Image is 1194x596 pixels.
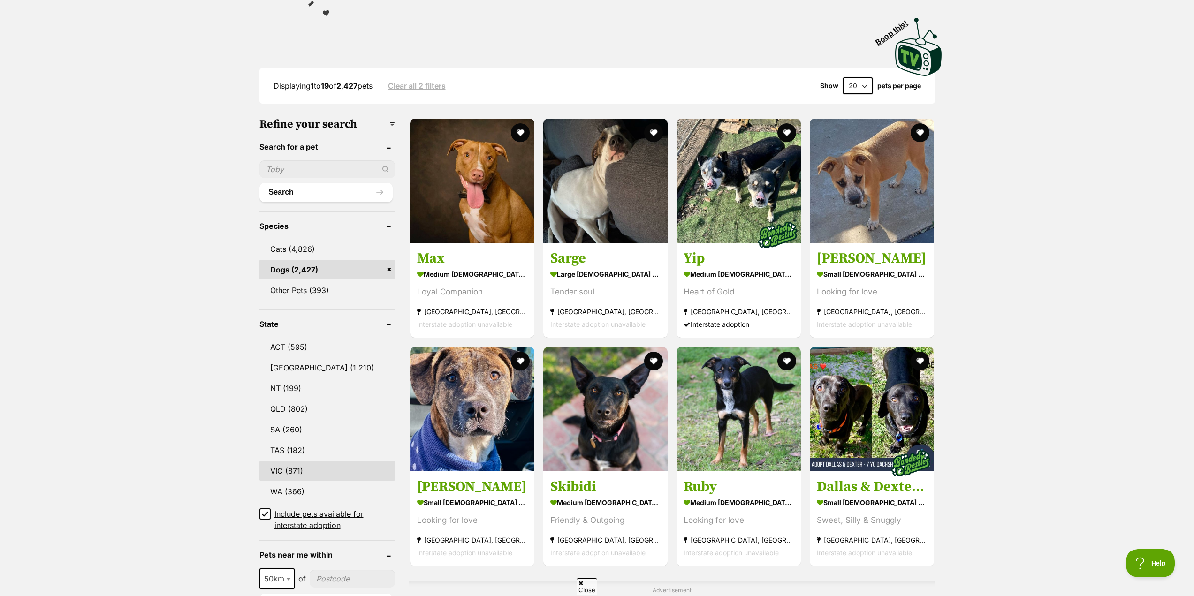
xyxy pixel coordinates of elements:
strong: [GEOGRAPHIC_DATA], [GEOGRAPHIC_DATA] [417,534,527,546]
a: Max medium [DEMOGRAPHIC_DATA] Dog Loyal Companion [GEOGRAPHIC_DATA], [GEOGRAPHIC_DATA] Interstate... [410,243,534,338]
div: Sweet, Silly & Snuggly [817,514,927,527]
strong: [GEOGRAPHIC_DATA], [GEOGRAPHIC_DATA] [417,306,527,318]
span: Displaying to of pets [274,81,373,91]
div: Looking for love [684,514,794,527]
span: Boop this! [874,13,917,46]
header: State [259,320,395,328]
img: Dallas & Dexter - 7 Year Old Dachshund X - Dachshund x American Staffordshire Terrier Dog [810,347,934,471]
h3: Refine your search [259,118,395,131]
span: 50km [260,572,294,585]
button: favourite [777,123,796,142]
header: Pets near me within [259,551,395,559]
span: 50km [259,568,295,589]
span: of [298,573,306,584]
a: Boop this! [895,9,942,78]
h3: Dallas & Dexter - [DEMOGRAPHIC_DATA] Dachshund X [817,478,927,496]
img: Kasey - Mastiff Dog [810,119,934,243]
img: bonded besties [887,440,934,487]
span: Show [820,82,838,90]
a: QLD (802) [259,399,395,419]
input: Toby [259,160,395,178]
a: Sarge large [DEMOGRAPHIC_DATA] Dog Tender soul [GEOGRAPHIC_DATA], [GEOGRAPHIC_DATA] Interstate ad... [543,243,668,338]
a: WA (366) [259,482,395,501]
span: Interstate adoption unavailable [417,321,512,329]
button: favourite [511,352,530,370]
div: Looking for love [817,286,927,299]
a: Skibidi medium [DEMOGRAPHIC_DATA] Dog Friendly & Outgoing [GEOGRAPHIC_DATA], [GEOGRAPHIC_DATA] In... [543,471,668,566]
header: Species [259,222,395,230]
img: Seth - Mastiff Dog [410,347,534,471]
strong: medium [DEMOGRAPHIC_DATA] Dog [684,496,794,509]
strong: medium [DEMOGRAPHIC_DATA] Dog [550,496,661,509]
a: Yip medium [DEMOGRAPHIC_DATA] Dog Heart of Gold [GEOGRAPHIC_DATA], [GEOGRAPHIC_DATA] Interstate a... [677,243,801,338]
img: Skibidi - Australian Kelpie Dog [543,347,668,471]
strong: 2,427 [336,81,357,91]
strong: [GEOGRAPHIC_DATA], [GEOGRAPHIC_DATA] [684,306,794,318]
a: VIC (871) [259,461,395,481]
img: bonded besties [754,212,801,259]
h3: Skibidi [550,478,661,496]
span: Interstate adoption unavailable [417,549,512,557]
strong: small [DEMOGRAPHIC_DATA] Dog [817,496,927,509]
a: TAS (182) [259,440,395,460]
strong: [GEOGRAPHIC_DATA], [GEOGRAPHIC_DATA] [817,534,927,546]
a: [PERSON_NAME] small [DEMOGRAPHIC_DATA] Dog Looking for love [GEOGRAPHIC_DATA], [GEOGRAPHIC_DATA] ... [810,243,934,338]
span: Close [577,578,597,595]
a: Include pets available for interstate adoption [259,508,395,531]
h3: [PERSON_NAME] [417,478,527,496]
a: Cats (4,826) [259,239,395,259]
strong: large [DEMOGRAPHIC_DATA] Dog [550,268,661,281]
strong: [GEOGRAPHIC_DATA], [GEOGRAPHIC_DATA] [817,306,927,318]
button: favourite [777,352,796,370]
div: Friendly & Outgoing [550,514,661,527]
div: Tender soul [550,286,661,299]
img: Yip - Australian Kelpie Dog [677,119,801,243]
div: Looking for love [417,514,527,527]
img: Ruby - Kelpie Dog [677,347,801,471]
div: Interstate adoption [684,318,794,331]
span: Interstate adoption unavailable [817,549,912,557]
div: Loyal Companion [417,286,527,299]
img: PetRescue TV logo [895,18,942,76]
strong: [GEOGRAPHIC_DATA], [GEOGRAPHIC_DATA] [550,534,661,546]
button: favourite [644,123,663,142]
a: Ruby medium [DEMOGRAPHIC_DATA] Dog Looking for love [GEOGRAPHIC_DATA], [GEOGRAPHIC_DATA] Intersta... [677,471,801,566]
div: Heart of Gold [684,286,794,299]
span: Interstate adoption unavailable [550,549,646,557]
strong: 19 [321,81,329,91]
h3: Sarge [550,250,661,268]
strong: medium [DEMOGRAPHIC_DATA] Dog [417,268,527,281]
button: Search [259,183,393,202]
span: Include pets available for interstate adoption [274,508,395,531]
strong: 1 [311,81,314,91]
h3: Max [417,250,527,268]
button: favourite [911,352,929,370]
a: [GEOGRAPHIC_DATA] (1,210) [259,358,395,377]
span: Interstate adoption unavailable [550,321,646,329]
button: favourite [511,123,530,142]
h3: [PERSON_NAME] [817,250,927,268]
img: Sarge - Bull Arab Dog [543,119,668,243]
span: Interstate adoption unavailable [817,321,912,329]
a: Clear all 2 filters [388,82,446,90]
strong: [GEOGRAPHIC_DATA], [GEOGRAPHIC_DATA] [684,534,794,546]
a: SA (260) [259,420,395,439]
strong: small [DEMOGRAPHIC_DATA] Dog [417,496,527,509]
a: [PERSON_NAME] small [DEMOGRAPHIC_DATA] Dog Looking for love [GEOGRAPHIC_DATA], [GEOGRAPHIC_DATA] ... [410,471,534,566]
a: Dogs (2,427) [259,260,395,279]
a: ACT (595) [259,337,395,357]
a: NT (199) [259,378,395,398]
strong: small [DEMOGRAPHIC_DATA] Dog [817,268,927,281]
h3: Yip [684,250,794,268]
strong: [GEOGRAPHIC_DATA], [GEOGRAPHIC_DATA] [550,306,661,318]
iframe: Help Scout Beacon - Open [1126,549,1175,577]
h3: Ruby [684,478,794,496]
a: Other Pets (393) [259,280,395,300]
button: favourite [911,123,929,142]
span: Interstate adoption unavailable [684,549,779,557]
a: Dallas & Dexter - [DEMOGRAPHIC_DATA] Dachshund X small [DEMOGRAPHIC_DATA] Dog Sweet, Silly & Snug... [810,471,934,566]
header: Search for a pet [259,143,395,151]
img: Max - American Staffordshire Terrier Dog [410,119,534,243]
label: pets per page [877,82,921,90]
button: favourite [644,352,663,370]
